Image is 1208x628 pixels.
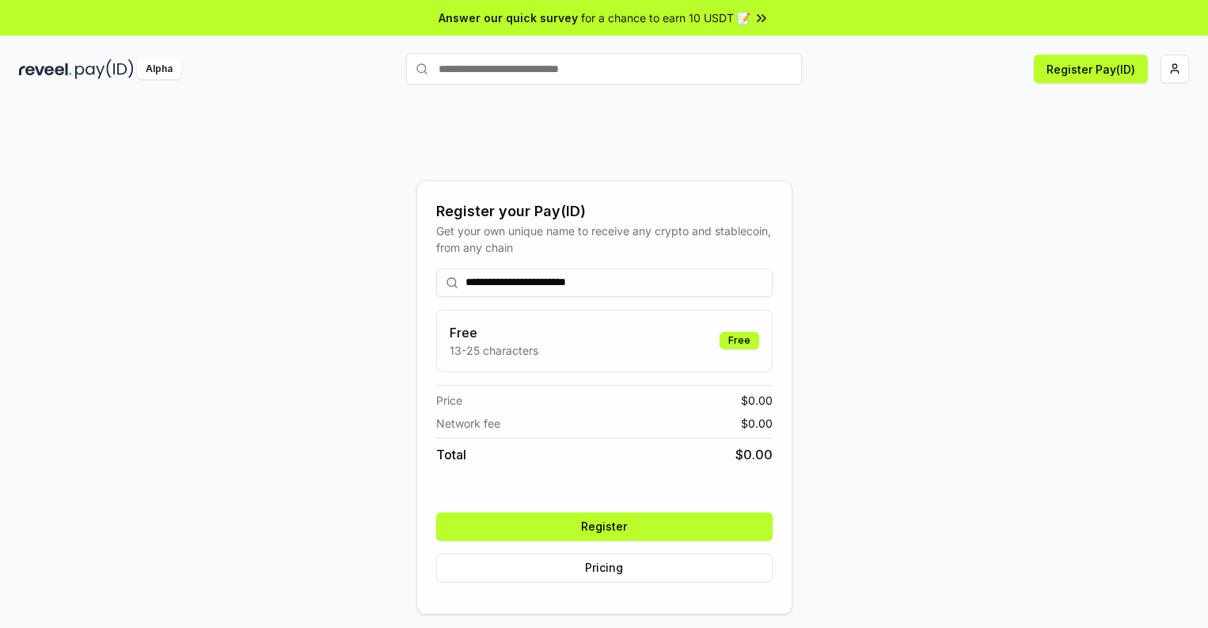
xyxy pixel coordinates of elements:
[436,415,500,432] span: Network fee
[439,10,578,26] span: Answer our quick survey
[450,342,538,359] p: 13-25 characters
[720,332,759,349] div: Free
[436,512,773,541] button: Register
[436,392,462,409] span: Price
[19,59,72,79] img: reveel_dark
[436,554,773,582] button: Pricing
[436,445,466,464] span: Total
[137,59,181,79] div: Alpha
[436,200,773,223] div: Register your Pay(ID)
[75,59,134,79] img: pay_id
[741,392,773,409] span: $ 0.00
[450,323,538,342] h3: Free
[741,415,773,432] span: $ 0.00
[735,445,773,464] span: $ 0.00
[436,223,773,256] div: Get your own unique name to receive any crypto and stablecoin, from any chain
[1034,55,1148,83] button: Register Pay(ID)
[581,10,750,26] span: for a chance to earn 10 USDT 📝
